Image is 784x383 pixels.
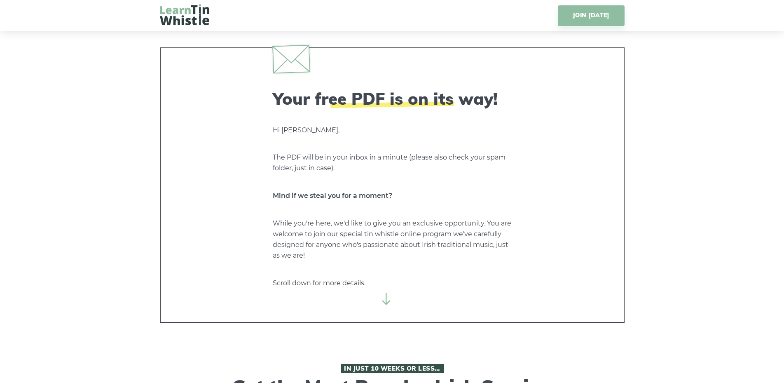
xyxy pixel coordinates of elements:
[273,192,392,200] strong: Mind if we steal you for a moment?
[273,278,512,289] p: Scroll down for more details.
[160,4,209,25] img: LearnTinWhistle.com
[273,218,512,261] p: While you're here, we'd like to give you an exclusive opportunity. You are welcome to join our sp...
[272,45,310,73] img: envelope.svg
[273,89,512,108] h2: Your free PDF is on its way!
[273,125,512,136] p: Hi [PERSON_NAME],
[341,364,444,373] span: In Just 10 Weeks or Less…
[273,152,512,174] p: The PDF will be in your inbox in a minute (please also check your spam folder, just in case).
[558,5,624,26] a: JOIN [DATE]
